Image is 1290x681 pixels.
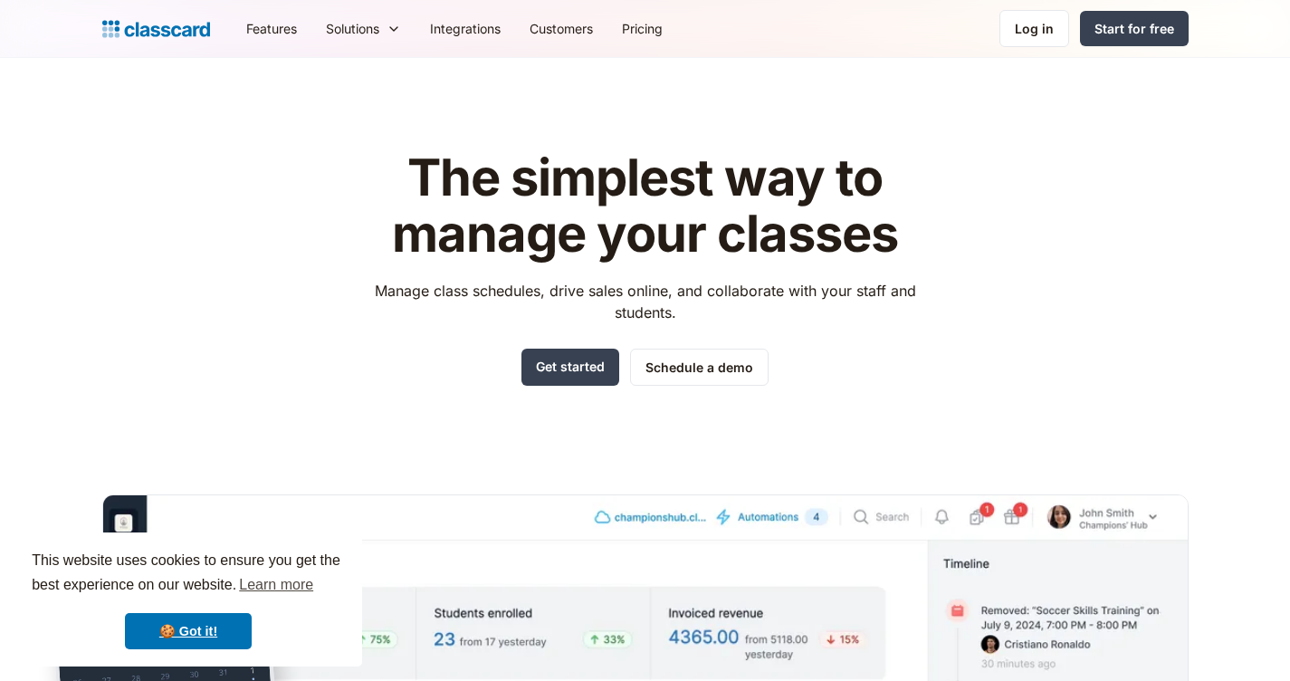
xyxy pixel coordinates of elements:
a: Log in [999,10,1069,47]
div: Solutions [326,19,379,38]
a: Pricing [607,8,677,49]
div: Solutions [311,8,416,49]
div: cookieconsent [14,532,362,667]
a: home [102,16,210,42]
a: Start for free [1080,11,1189,46]
a: Get started [521,349,619,386]
div: Log in [1015,19,1054,38]
a: dismiss cookie message [125,613,252,649]
a: learn more about cookies [236,571,316,599]
p: Manage class schedules, drive sales online, and collaborate with your staff and students. [358,280,932,323]
div: Start for free [1094,19,1174,38]
a: Features [232,8,311,49]
h1: The simplest way to manage your classes [358,150,932,262]
span: This website uses cookies to ensure you get the best experience on our website. [32,550,345,599]
a: Customers [515,8,607,49]
a: Schedule a demo [630,349,769,386]
a: Integrations [416,8,515,49]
